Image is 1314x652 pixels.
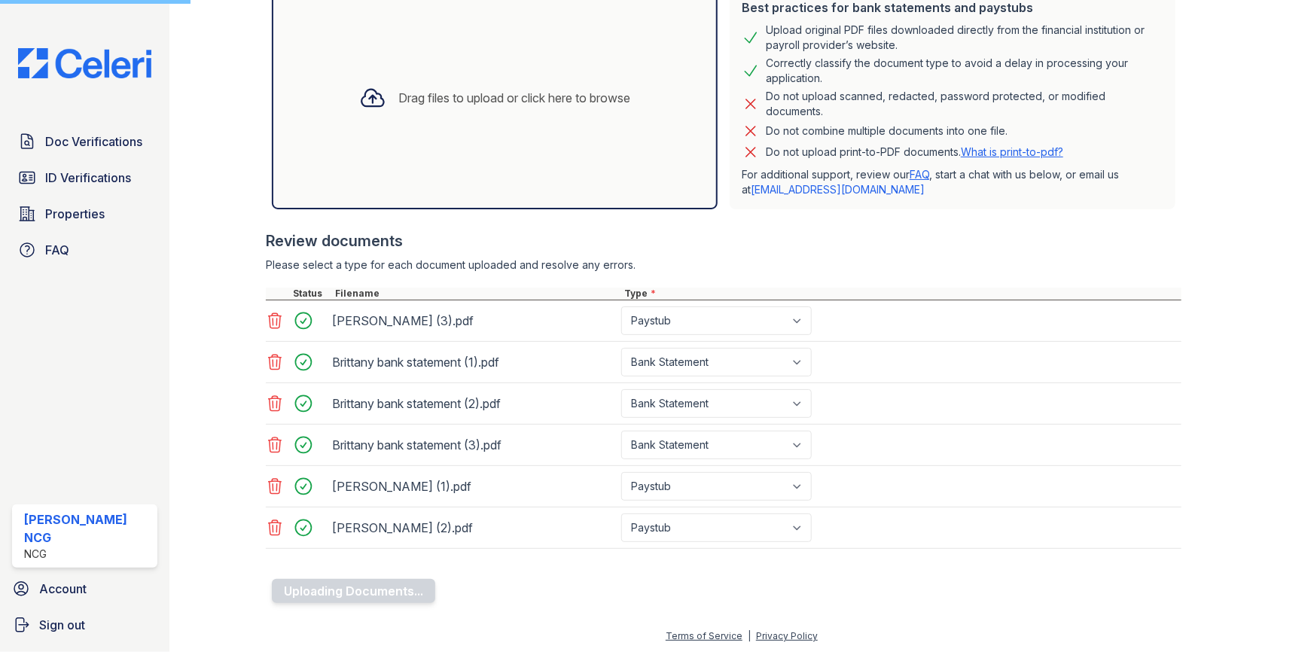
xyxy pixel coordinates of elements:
[290,288,332,300] div: Status
[910,168,929,181] a: FAQ
[266,257,1181,273] div: Please select a type for each document uploaded and resolve any errors.
[332,516,615,540] div: [PERSON_NAME] (2).pdf
[332,392,615,416] div: Brittany bank statement (2).pdf
[748,630,751,641] div: |
[766,23,1163,53] div: Upload original PDF files downloaded directly from the financial institution or payroll provider’...
[12,199,157,229] a: Properties
[24,510,151,547] div: [PERSON_NAME] NCG
[332,288,621,300] div: Filename
[272,579,435,603] button: Uploading Documents...
[666,630,742,641] a: Terms of Service
[332,309,615,333] div: [PERSON_NAME] (3).pdf
[332,474,615,498] div: [PERSON_NAME] (1).pdf
[266,230,1181,251] div: Review documents
[39,580,87,598] span: Account
[332,433,615,457] div: Brittany bank statement (3).pdf
[766,56,1163,86] div: Correctly classify the document type to avoid a delay in processing your application.
[756,630,818,641] a: Privacy Policy
[766,89,1163,119] div: Do not upload scanned, redacted, password protected, or modified documents.
[6,48,163,78] img: CE_Logo_Blue-a8612792a0a2168367f1c8372b55b34899dd931a85d93a1a3d3e32e68fde9ad4.png
[45,241,69,259] span: FAQ
[621,288,1181,300] div: Type
[961,145,1063,158] a: What is print-to-pdf?
[45,205,105,223] span: Properties
[12,235,157,265] a: FAQ
[6,574,163,604] a: Account
[766,122,1008,140] div: Do not combine multiple documents into one file.
[12,126,157,157] a: Doc Verifications
[766,145,1063,160] p: Do not upload print-to-PDF documents.
[751,183,925,196] a: [EMAIL_ADDRESS][DOMAIN_NAME]
[12,163,157,193] a: ID Verifications
[45,169,131,187] span: ID Verifications
[742,167,1163,197] p: For additional support, review our , start a chat with us below, or email us at
[6,610,163,640] a: Sign out
[24,547,151,562] div: NCG
[39,616,85,634] span: Sign out
[398,89,630,107] div: Drag files to upload or click here to browse
[45,133,142,151] span: Doc Verifications
[332,350,615,374] div: Brittany bank statement (1).pdf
